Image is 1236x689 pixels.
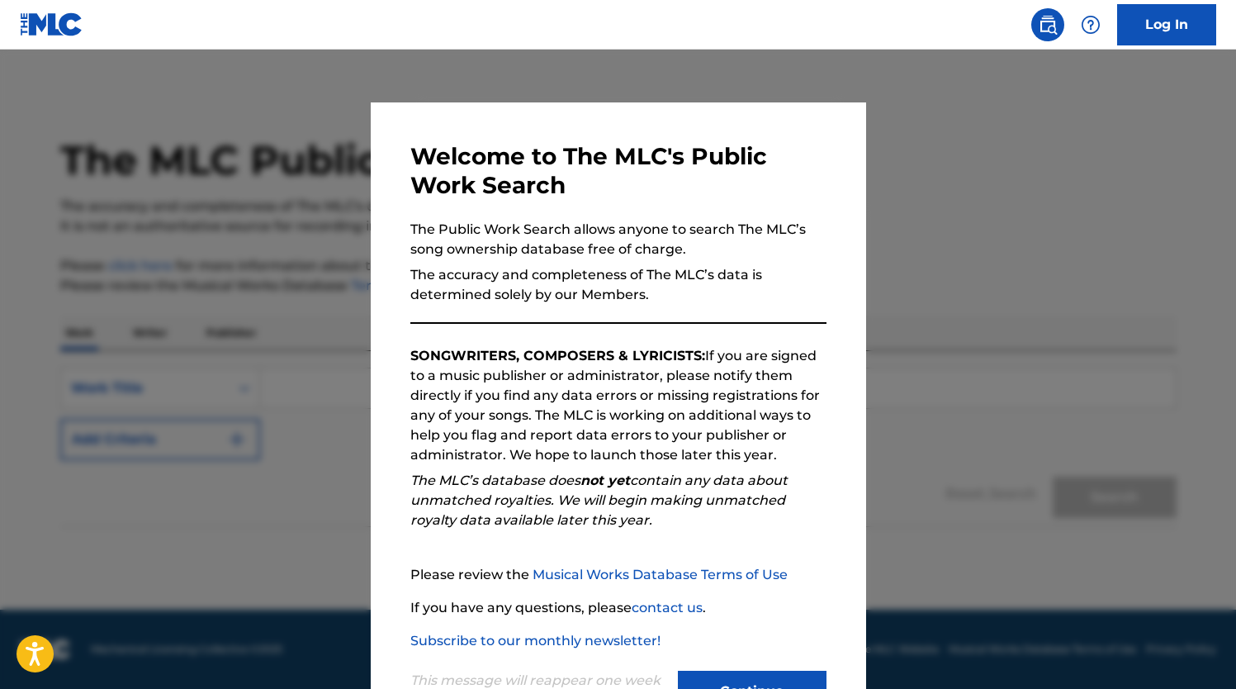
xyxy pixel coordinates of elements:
[410,598,826,618] p: If you have any questions, please .
[1038,15,1058,35] img: search
[1031,8,1064,41] a: Public Search
[1117,4,1216,45] a: Log In
[410,633,661,649] a: Subscribe to our monthly newsletter!
[410,348,705,364] strong: SONGWRITERS, COMPOSERS & LYRICISTS:
[20,12,83,36] img: MLC Logo
[410,565,826,585] p: Please review the
[533,567,788,582] a: Musical Works Database Terms of Use
[410,346,826,465] p: If you are signed to a music publisher or administrator, please notify them directly if you find ...
[632,600,703,615] a: contact us
[1081,15,1101,35] img: help
[410,265,826,305] p: The accuracy and completeness of The MLC’s data is determined solely by our Members.
[410,473,788,528] em: The MLC’s database does contain any data about unmatched royalties. We will begin making unmatche...
[410,220,826,259] p: The Public Work Search allows anyone to search The MLC’s song ownership database free of charge.
[1074,8,1107,41] div: Help
[580,473,630,488] strong: not yet
[410,142,826,200] h3: Welcome to The MLC's Public Work Search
